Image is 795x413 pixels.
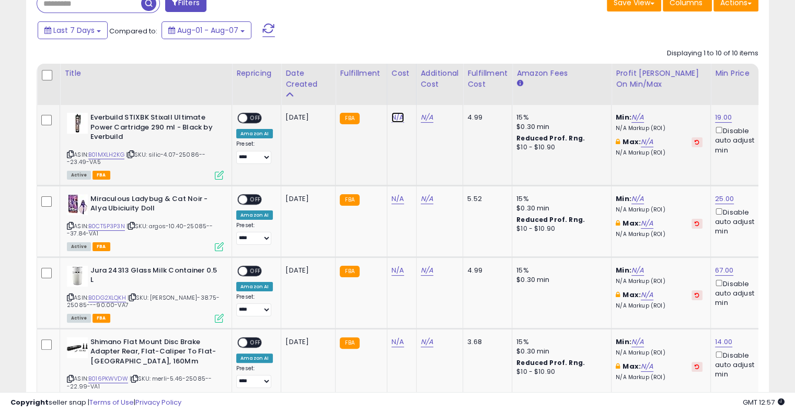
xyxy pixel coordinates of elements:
[67,194,88,215] img: 51B72heowbL._SL40_.jpg
[236,353,273,363] div: Amazon AI
[236,365,273,388] div: Preset:
[67,266,224,322] div: ASIN:
[10,398,181,408] div: seller snap | |
[67,374,212,390] span: | SKU: merli-5.46-25085---22.99-VA1
[67,113,224,179] div: ASIN:
[715,278,765,308] div: Disable auto adjust min
[616,349,702,357] p: N/A Markup (ROI)
[631,337,644,347] a: N/A
[623,361,641,371] b: Max:
[90,194,217,216] b: Miraculous Ladybug & Cat Noir - Alya Ubiciuity Doll
[715,112,732,123] a: 19.00
[53,25,95,36] span: Last 7 Days
[516,194,603,204] div: 15%
[88,150,124,159] a: B01MXLH2KG
[516,225,603,233] div: $10 - $10.90
[421,68,459,90] div: Additional Cost
[236,210,273,220] div: Amazon AI
[641,137,653,147] a: N/A
[616,278,702,285] p: N/A Markup (ROI)
[67,150,205,166] span: | SKU: silic-4.07-25086---23.49-VA5
[90,337,217,369] b: Shimano Flat Mount Disc Brake Adapter Rear, Flat-Caliper To Flat-[GEOGRAPHIC_DATA], 160Mm
[109,26,157,36] span: Compared to:
[467,194,504,204] div: 5.52
[516,79,523,88] small: Amazon Fees.
[516,143,603,152] div: $10 - $10.90
[177,25,238,36] span: Aug-01 - Aug-07
[623,137,641,147] b: Max:
[391,112,404,123] a: N/A
[616,337,631,347] b: Min:
[67,337,224,403] div: ASIN:
[623,218,641,228] b: Max:
[88,374,128,383] a: B016PKWVDW
[616,125,702,132] p: N/A Markup (ROI)
[516,204,603,213] div: $0.30 min
[421,337,433,347] a: N/A
[340,194,359,206] small: FBA
[88,222,125,231] a: B0CT5P3P3N
[715,337,732,347] a: 14.00
[90,113,217,145] b: Everbuild STIXBK Stixall Ultimate Power Cartridge 290 ml - Black by Everbuild
[516,134,585,143] b: Reduced Prof. Rng.
[616,68,706,90] div: Profit [PERSON_NAME] on Min/Max
[340,266,359,277] small: FBA
[247,114,264,123] span: OFF
[623,290,641,300] b: Max:
[285,337,327,347] div: [DATE]
[340,68,382,79] div: Fulfillment
[516,347,603,356] div: $0.30 min
[631,265,644,276] a: N/A
[236,140,273,164] div: Preset:
[391,265,404,276] a: N/A
[285,266,327,275] div: [DATE]
[236,129,273,138] div: Amazon AI
[10,397,49,407] strong: Copyright
[67,242,91,251] span: All listings currently available for purchase on Amazon
[285,194,327,204] div: [DATE]
[162,21,251,39] button: Aug-01 - Aug-07
[616,302,702,310] p: N/A Markup (ROI)
[715,194,734,204] a: 25.00
[641,290,653,300] a: N/A
[421,112,433,123] a: N/A
[631,112,644,123] a: N/A
[715,68,769,79] div: Min Price
[64,68,227,79] div: Title
[67,194,224,250] div: ASIN:
[236,68,276,79] div: Repricing
[89,397,134,407] a: Terms of Use
[391,68,412,79] div: Cost
[391,337,404,347] a: N/A
[715,125,765,155] div: Disable auto adjust min
[641,361,653,372] a: N/A
[616,206,702,214] p: N/A Markup (ROI)
[667,49,758,58] div: Displaying 1 to 10 of 10 items
[616,265,631,275] b: Min:
[616,194,631,204] b: Min:
[467,337,504,347] div: 3.68
[715,265,733,276] a: 67.00
[715,349,765,380] div: Disable auto adjust min
[340,113,359,124] small: FBA
[90,266,217,288] b: Jura 24313 Glass Milk Container 0.5 L
[340,337,359,349] small: FBA
[67,171,91,180] span: All listings currently available for purchase on Amazon
[631,194,644,204] a: N/A
[467,266,504,275] div: 4.99
[93,314,110,323] span: FBA
[641,218,653,229] a: N/A
[516,368,603,376] div: $10 - $10.90
[247,338,264,347] span: OFF
[67,266,88,287] img: 41lx4EIM-3L._SL40_.jpg
[516,266,603,275] div: 15%
[612,64,711,105] th: The percentage added to the cost of goods (COGS) that forms the calculator for Min & Max prices.
[516,122,603,132] div: $0.30 min
[93,242,110,251] span: FBA
[616,112,631,122] b: Min:
[516,337,603,347] div: 15%
[467,113,504,122] div: 4.99
[467,68,508,90] div: Fulfillment Cost
[236,282,273,291] div: Amazon AI
[67,222,213,238] span: | SKU: argos-10.40-25085---37.84-VA1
